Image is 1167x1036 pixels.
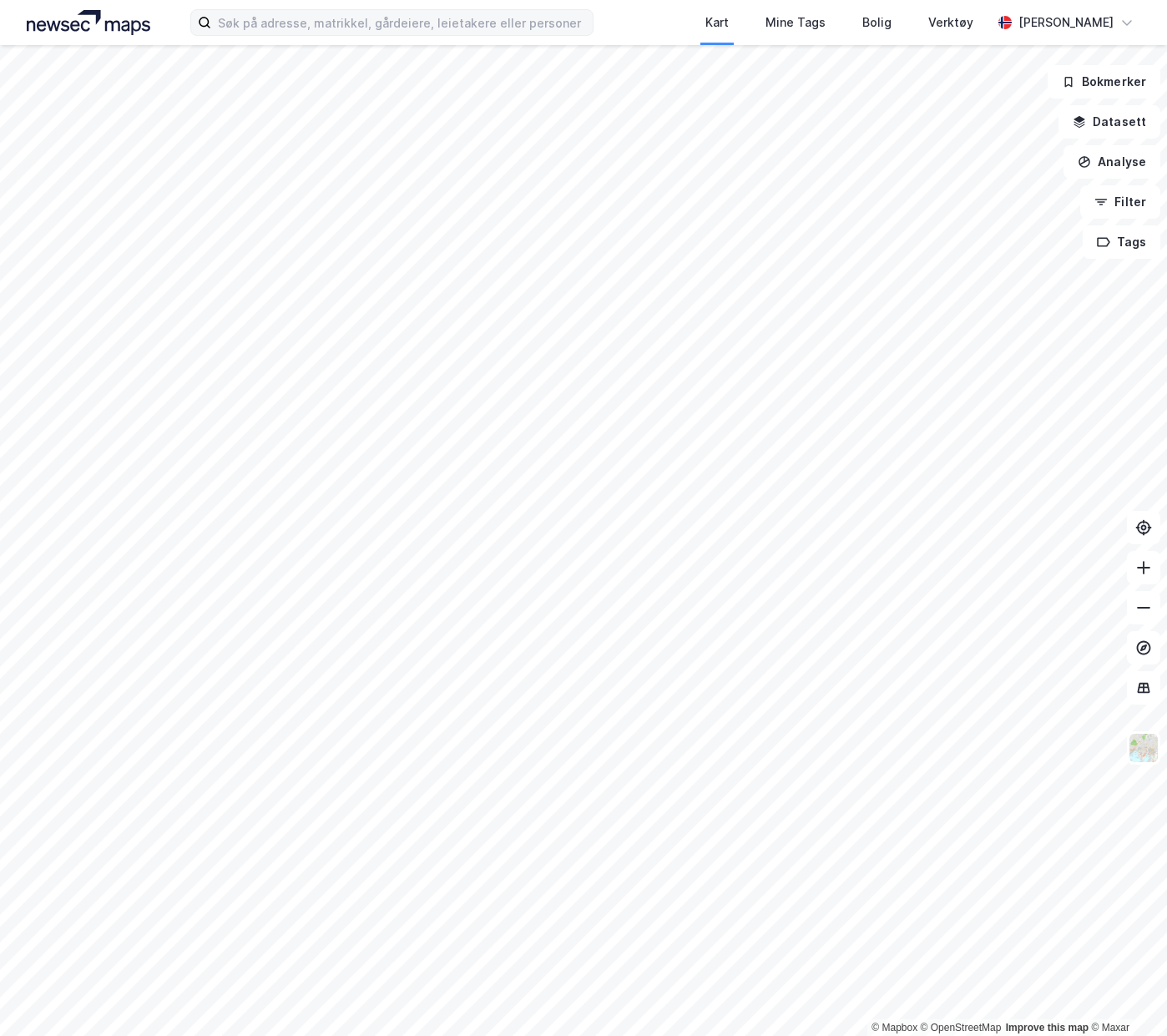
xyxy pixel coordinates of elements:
button: Datasett [1058,105,1160,139]
button: Filter [1080,185,1160,219]
div: Mine Tags [765,13,826,33]
button: Analyse [1063,145,1160,179]
iframe: Chat Widget [1084,956,1167,1036]
div: [PERSON_NAME] [1018,13,1114,33]
div: Bolig [862,13,892,33]
button: Bokmerker [1048,65,1160,99]
a: OpenStreetMap [921,1022,1002,1033]
img: logo.a4113a55bc3d86da70a041830d287a7e.svg [27,10,150,35]
input: Søk på adresse, matrikkel, gårdeiere, leietakere eller personer [211,10,593,35]
button: Tags [1083,225,1160,259]
div: Kart [705,13,729,33]
a: Mapbox [871,1022,917,1033]
div: Verktøy [928,13,973,33]
img: Z [1128,732,1159,764]
a: Improve this map [1006,1022,1089,1033]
